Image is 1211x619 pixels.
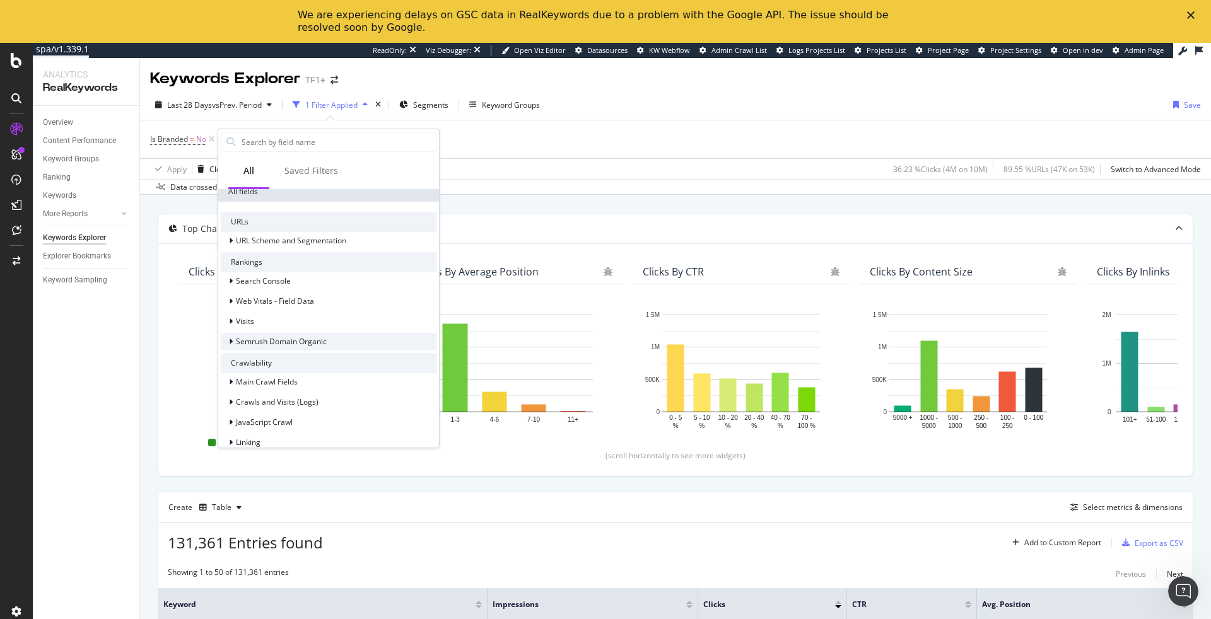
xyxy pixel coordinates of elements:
div: ReadOnly: [373,45,407,55]
div: spa/v1.339.1 [33,43,89,55]
div: Add to Custom Report [1024,539,1101,547]
a: spa/v1.339.1 [33,43,89,58]
text: 1000 [948,422,962,429]
div: Select metrics & dimensions [1083,502,1183,512]
text: 500K [645,376,660,383]
div: bug [604,267,612,276]
text: 4-6 [490,416,500,423]
button: Add to Custom Report [1007,533,1101,553]
div: Clicks By page_type Level 1 [189,265,315,278]
div: URLs [221,212,436,232]
text: 5 - 10 [694,414,710,421]
div: All fields [218,182,439,202]
div: All [243,165,254,177]
div: bug [1058,267,1067,276]
div: Ranking [43,171,71,184]
text: 0 [883,408,887,415]
div: Clicks By Inlinks [1097,265,1170,278]
span: Keyword [163,599,457,610]
a: Keyword Sampling [43,274,131,287]
span: = [190,134,194,144]
button: 1 Filter Applied [288,95,373,115]
span: Project Page [928,45,969,55]
text: 0 - 100 [1024,414,1044,421]
span: JavaScript Crawl [236,417,293,427]
button: Switch to Advanced Mode [1106,159,1201,179]
span: 131,361 Entries found [168,532,323,553]
div: Next [1167,569,1183,579]
button: Table [194,497,247,518]
div: 1 Filter Applied [305,100,358,110]
a: Explorer Bookmarks [43,250,131,263]
span: Semrush Domain Organic [236,336,327,347]
text: 2M [1103,311,1111,318]
text: 1-3 [450,416,460,423]
span: Avg. Position [982,599,1162,610]
text: % [725,422,731,429]
div: Clicks By Average Position [416,265,539,278]
text: 0 [1108,408,1111,415]
div: Switch to Advanced Mode [1111,164,1201,175]
text: 7-10 [527,416,540,423]
text: 500 [976,422,986,429]
div: 89.55 % URLs ( 47K on 53K ) [1003,164,1095,175]
span: Projects List [867,45,906,55]
div: Rankings [221,252,436,272]
div: arrow-right-arrow-left [331,76,338,84]
span: Impressions [493,599,667,610]
div: Fermer [1187,11,1200,19]
text: 250 [1002,422,1013,429]
div: Keywords Explorer [150,68,300,90]
button: Previous [1116,567,1146,582]
div: (scroll horizontally to see more widgets) [173,450,1178,461]
span: Web Vitals - Field Data [236,296,314,306]
text: 10 - 20 [718,414,739,421]
span: Is Branded [150,134,188,144]
a: Open in dev [1051,45,1103,55]
svg: A chart. [870,308,1067,431]
button: Keyword Groups [464,95,545,115]
a: Keywords Explorer [43,231,131,245]
span: Visits [236,316,254,327]
div: Keywords [43,189,76,202]
div: Explorer Bookmarks [43,250,111,263]
button: Apply [150,159,187,179]
text: 0 - 5 [669,414,682,421]
div: Keyword Sampling [43,274,107,287]
div: Top Charts [182,223,228,235]
span: Linking [236,437,260,448]
text: 1M [878,344,887,351]
div: Content Performance [43,134,116,148]
span: Admin Crawl List [711,45,767,55]
text: 16-50 [1174,416,1190,423]
button: Export as CSV [1117,533,1183,553]
span: Admin Page [1125,45,1164,55]
text: 100 % [798,422,816,429]
span: Open in dev [1063,45,1103,55]
svg: A chart. [416,308,612,431]
div: Table [212,504,231,511]
button: Last 28 DaysvsPrev. Period [150,95,277,115]
a: Admin Crawl List [699,45,767,55]
text: 250 - [974,414,988,421]
span: Last 28 Days [167,100,212,110]
text: 1M [651,344,660,351]
svg: A chart. [189,338,385,420]
a: KW Webflow [637,45,690,55]
span: URL Scheme and Segmentation [236,235,346,246]
text: 1M [1103,360,1111,367]
div: 36.23 % Clicks ( 4M on 10M ) [893,164,988,175]
div: Viz Debugger: [426,45,471,55]
text: 11+ [568,416,578,423]
a: Project Settings [978,45,1041,55]
div: More Reports [43,207,88,221]
text: 70 - [801,414,812,421]
span: CTR [852,599,946,610]
button: Segments [394,95,453,115]
div: TF1+ [305,74,325,86]
div: Clicks By CTR [643,265,704,278]
a: Keyword Groups [43,153,131,166]
div: Saved Filters [284,165,338,177]
span: KW Webflow [649,45,690,55]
